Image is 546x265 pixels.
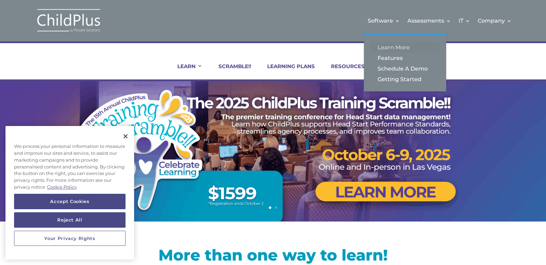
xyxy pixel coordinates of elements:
[368,7,400,35] a: Software
[14,231,126,246] button: Your Privacy Rights
[169,63,202,79] a: LEARN
[371,63,439,74] a: Schedule A Demo
[322,63,365,79] a: RESOURCES
[14,194,126,209] button: Accept Cookies
[259,63,315,79] a: LEARNING PLANS
[5,126,134,260] div: Privacy
[5,126,134,260] div: Cookie banner
[275,206,277,209] a: 2
[118,129,133,144] button: Close
[371,53,439,63] a: Features
[47,184,77,189] a: More information about your privacy, opens in a new tab
[5,140,134,194] div: We process your personal information to measure and improve our sites and service, to assist our ...
[371,42,439,53] a: Learn More
[459,7,470,35] a: IT
[14,212,126,227] button: Reject All
[478,7,512,35] a: Company
[210,63,251,79] a: SCRAMBLE!!
[269,206,271,209] a: 1
[371,74,439,85] a: Getting Started
[407,7,451,35] a: Assessments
